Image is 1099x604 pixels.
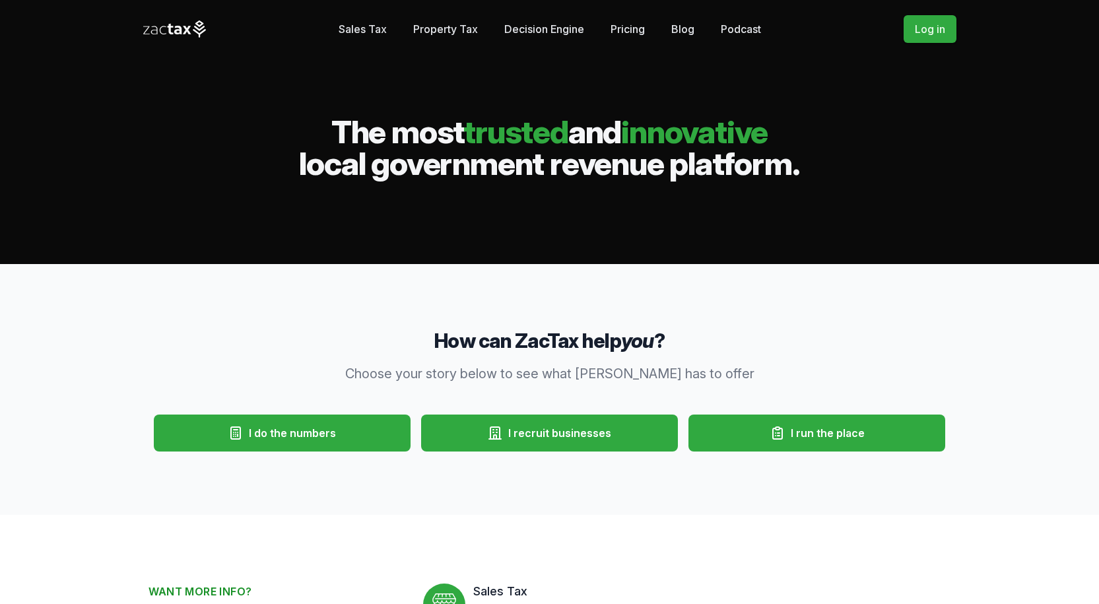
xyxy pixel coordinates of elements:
span: trusted [463,112,568,151]
dt: Sales Tax [473,584,951,599]
p: Choose your story below to see what [PERSON_NAME] has to offer [296,364,803,383]
a: Pricing [611,16,645,42]
button: I run the place [688,415,945,452]
a: Decision Engine [504,16,584,42]
span: I do the numbers [249,425,336,441]
a: Property Tax [413,16,478,42]
a: Blog [671,16,694,42]
span: I run the place [791,425,865,441]
a: Log in [904,15,956,43]
button: I do the numbers [154,415,411,452]
span: innovative [621,112,768,151]
h3: How can ZacTax help ? [149,327,951,354]
em: you [621,329,654,352]
h2: The most and local government revenue platform. [143,116,956,180]
h2: Want more info? [149,584,402,599]
a: Podcast [721,16,761,42]
a: Sales Tax [339,16,387,42]
button: I recruit businesses [421,415,678,452]
span: I recruit businesses [508,425,611,441]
